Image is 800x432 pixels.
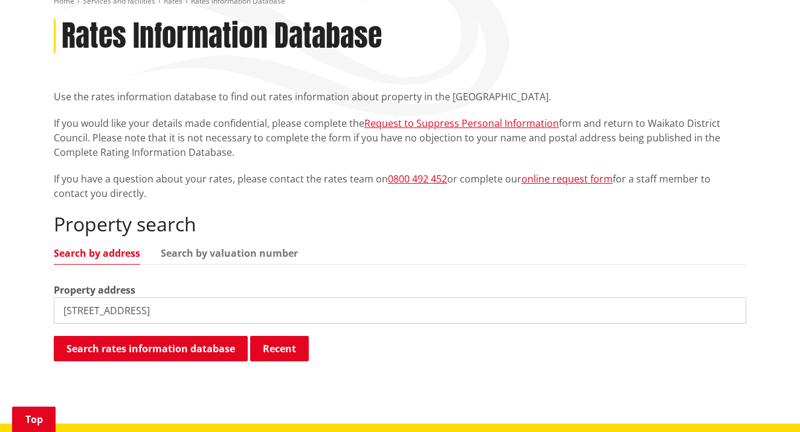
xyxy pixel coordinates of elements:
[54,283,135,297] label: Property address
[364,117,559,130] a: Request to Suppress Personal Information
[54,116,746,160] p: If you would like your details made confidential, please complete the form and return to Waikato ...
[54,89,746,104] p: Use the rates information database to find out rates information about property in the [GEOGRAPHI...
[54,297,746,324] input: e.g. Duke Street NGARUAWAHIA
[54,336,248,361] button: Search rates information database
[161,248,298,258] a: Search by valuation number
[12,407,56,432] a: Top
[388,172,447,185] a: 0800 492 452
[250,336,309,361] button: Recent
[521,172,613,185] a: online request form
[54,172,746,201] p: If you have a question about your rates, please contact the rates team on or complete our for a s...
[54,248,140,258] a: Search by address
[744,381,788,425] iframe: Messenger Launcher
[62,19,382,54] h1: Rates Information Database
[54,213,746,236] h2: Property search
